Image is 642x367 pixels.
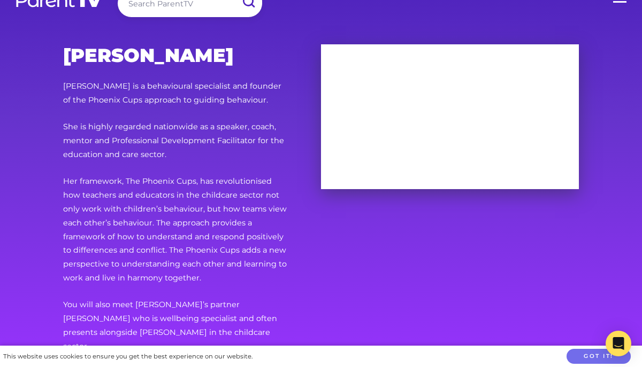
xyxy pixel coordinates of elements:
[63,44,287,67] h2: [PERSON_NAME]
[63,298,287,354] p: You will also meet [PERSON_NAME]’s partner [PERSON_NAME] who is wellbeing specialist and often pr...
[63,120,287,162] p: She is highly regarded nationwide as a speaker, coach, mentor and Professional Development Facili...
[63,80,287,107] p: [PERSON_NAME] is a behavioural specialist and founder of the Phoenix Cups approach to guiding beh...
[606,331,631,356] div: Open Intercom Messenger
[567,349,631,364] button: Got it!
[3,351,253,362] div: This website uses cookies to ensure you get the best experience on our website.
[63,175,287,285] p: Her framework, The Phoenix Cups, has revolutionised how teachers and educators in the childcare s...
